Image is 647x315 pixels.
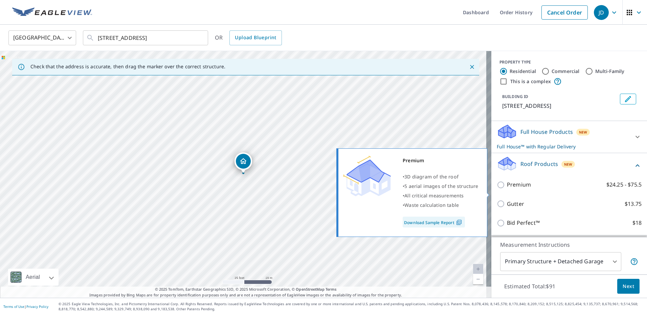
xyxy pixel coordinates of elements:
[454,219,464,225] img: Pdf Icon
[507,180,531,189] p: Premium
[497,124,642,150] div: Full House ProductsNewFull House™ with Regular Delivery
[404,173,459,180] span: 3D diagram of the roof
[59,301,644,312] p: © 2025 Eagle View Technologies, Inc. and Pictometry International Corp. All Rights Reserved. Repo...
[3,305,48,309] p: |
[630,258,638,266] span: Your report will include the primary structure and a detached garage if one exists.
[625,200,642,208] p: $13.75
[500,241,638,249] p: Measurement Instructions
[497,143,629,150] p: Full House™ with Regular Delivery
[404,202,459,208] span: Waste calculation table
[403,172,478,181] div: •
[98,28,194,47] input: Search by address or latitude-longitude
[595,68,625,75] label: Multi-Family
[326,287,337,292] a: Terms
[468,63,476,71] button: Close
[403,156,478,165] div: Premium
[594,5,609,20] div: JD
[343,156,391,196] img: Premium
[8,28,76,47] div: [GEOGRAPHIC_DATA]
[30,64,225,70] p: Check that the address is accurate, then drag the marker over the correct structure.
[520,128,573,136] p: Full House Products
[579,129,587,135] span: New
[497,156,642,175] div: Roof ProductsNew
[235,33,276,42] span: Upload Blueprint
[229,30,282,45] a: Upload Blueprint
[403,191,478,200] div: •
[235,152,252,173] div: Dropped pin, building 1, Residential property, 1126 Altamaha St Chattanooga, TN 37412
[500,252,621,271] div: Primary Structure + Detached Garage
[296,287,324,292] a: OpenStreetMap
[403,217,465,227] a: Download Sample Report
[617,279,640,294] button: Next
[12,7,92,18] img: EV Logo
[404,192,464,199] span: All critical measurements
[404,183,478,189] span: 5 aerial images of the structure
[502,102,617,110] p: [STREET_ADDRESS]
[552,68,580,75] label: Commercial
[499,59,639,65] div: PROPERTY TYPE
[564,162,573,167] span: New
[520,160,558,168] p: Roof Products
[502,94,528,99] p: BUILDING ID
[541,5,588,20] a: Cancel Order
[3,304,24,309] a: Terms of Use
[403,200,478,210] div: •
[403,181,478,191] div: •
[215,30,282,45] div: OR
[8,269,59,286] div: Aerial
[507,200,524,208] p: Gutter
[620,94,636,104] button: Edit building 1
[26,304,48,309] a: Privacy Policy
[510,68,536,75] label: Residential
[24,269,42,286] div: Aerial
[507,219,540,227] p: Bid Perfect™
[606,180,642,189] p: $24.25 - $75.5
[499,279,561,294] p: Estimated Total: $91
[510,78,551,85] label: This is a complex
[632,219,642,227] p: $18
[155,287,337,292] span: © 2025 TomTom, Earthstar Geographics SIO, © 2025 Microsoft Corporation, ©
[623,282,634,291] span: Next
